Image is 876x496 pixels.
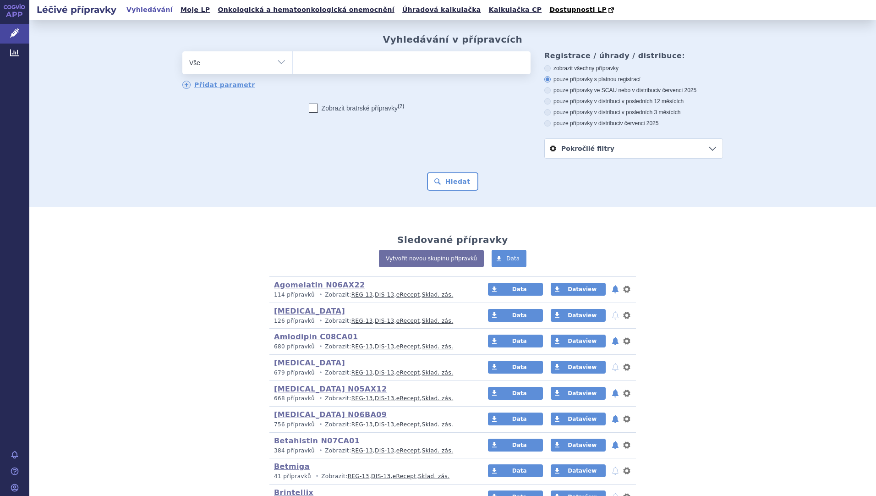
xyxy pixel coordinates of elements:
span: Data [512,390,527,397]
a: Data [488,413,543,425]
span: Dataview [568,312,597,319]
p: Zobrazit: , , , [274,369,471,377]
button: nastavení [622,465,631,476]
button: nastavení [622,284,631,295]
span: 126 přípravků [274,318,315,324]
a: Amlodipin C08CA01 [274,332,358,341]
i: • [317,369,325,377]
span: 756 přípravků [274,421,315,428]
a: eRecept [396,421,420,428]
a: DIS-13 [371,473,390,479]
a: [MEDICAL_DATA] N06BA09 [274,410,387,419]
a: eRecept [396,292,420,298]
a: REG-13 [351,343,373,350]
button: notifikace [611,413,620,424]
button: notifikace [611,388,620,399]
a: Moje LP [178,4,213,16]
a: Data [488,361,543,374]
a: Sklad. zás. [422,292,454,298]
a: Dataview [551,413,606,425]
label: pouze přípravky v distribuci [544,120,723,127]
a: Data [488,387,543,400]
a: Data [488,309,543,322]
span: Data [512,442,527,448]
i: • [317,343,325,351]
button: nastavení [622,362,631,373]
a: DIS-13 [375,447,394,454]
i: • [317,447,325,455]
a: Dataview [551,283,606,296]
a: REG-13 [351,421,373,428]
span: Data [512,338,527,344]
i: • [317,395,325,402]
button: nastavení [622,413,631,424]
a: REG-13 [351,318,373,324]
span: Data [512,286,527,292]
a: Dataview [551,309,606,322]
p: Zobrazit: , , , [274,395,471,402]
a: eRecept [396,369,420,376]
span: Data [512,416,527,422]
label: Zobrazit bratrské přípravky [309,104,405,113]
span: Dataview [568,416,597,422]
a: [MEDICAL_DATA] [274,358,345,367]
a: Sklad. zás. [422,318,454,324]
span: Dostupnosti LP [549,6,607,13]
a: Dataview [551,335,606,347]
span: Dataview [568,286,597,292]
label: pouze přípravky v distribuci v posledních 3 měsících [544,109,723,116]
button: nastavení [622,310,631,321]
span: v červenci 2025 [658,87,696,94]
a: [MEDICAL_DATA] N05AX12 [274,385,387,393]
p: Zobrazit: , , , [274,421,471,429]
a: DIS-13 [375,318,394,324]
button: Hledat [427,172,479,191]
a: Data [488,439,543,452]
label: pouze přípravky s platnou registrací [544,76,723,83]
a: Dataview [551,439,606,452]
span: Data [512,468,527,474]
span: 41 přípravků [274,473,311,479]
a: Betahistin N07CA01 [274,436,360,445]
span: 668 přípravků [274,395,315,402]
a: DIS-13 [375,395,394,402]
span: Dataview [568,338,597,344]
a: Sklad. zás. [422,421,454,428]
span: 114 přípravků [274,292,315,298]
a: Onkologická a hematoonkologická onemocnění [215,4,397,16]
a: Agomelatin N06AX22 [274,281,365,289]
a: eRecept [396,447,420,454]
span: v červenci 2025 [620,120,658,127]
a: eRecept [396,343,420,350]
h2: Vyhledávání v přípravcích [383,34,523,45]
p: Zobrazit: , , , [274,447,471,455]
a: REG-13 [348,473,369,479]
button: notifikace [611,362,620,373]
i: • [317,421,325,429]
a: REG-13 [351,447,373,454]
a: Dataview [551,361,606,374]
a: Sklad. zás. [418,473,450,479]
a: eRecept [396,395,420,402]
a: Sklad. zás. [422,369,454,376]
span: 384 přípravků [274,447,315,454]
a: REG-13 [351,292,373,298]
button: nastavení [622,440,631,451]
i: • [317,317,325,325]
a: DIS-13 [375,292,394,298]
p: Zobrazit: , , , [274,317,471,325]
a: DIS-13 [375,369,394,376]
button: nastavení [622,388,631,399]
i: • [313,473,321,480]
a: DIS-13 [375,343,394,350]
a: Dataview [551,387,606,400]
a: Kalkulačka CP [486,4,545,16]
a: Přidat parametr [182,81,255,89]
span: Dataview [568,442,597,448]
span: 679 přípravků [274,369,315,376]
button: notifikace [611,284,620,295]
span: 680 přípravků [274,343,315,350]
a: Dataview [551,464,606,477]
a: Data [492,250,526,267]
p: Zobrazit: , , , [274,473,471,480]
